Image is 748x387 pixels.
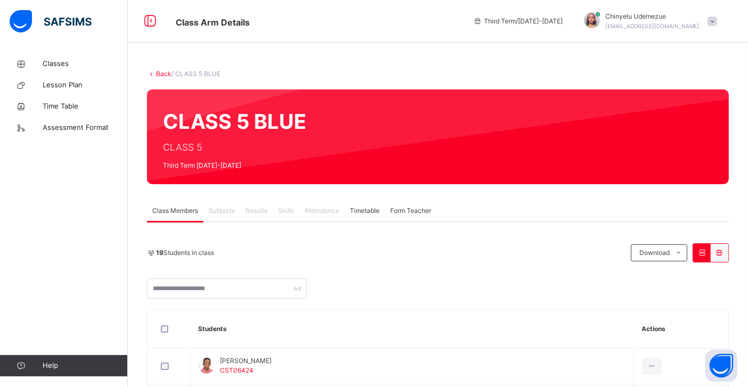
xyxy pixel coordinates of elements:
span: Results [245,206,267,216]
span: CST06424 [220,366,253,374]
button: Open asap [705,350,737,382]
span: Help [43,360,127,371]
span: [PERSON_NAME] [220,356,272,366]
span: Form Teacher [390,206,431,216]
span: / CLASS 5 BLUE [171,70,220,78]
span: Lesson Plan [43,80,128,90]
span: Chinyelu Udemezue [605,12,700,21]
span: Class Members [152,206,198,216]
span: Class Arm Details [176,17,250,28]
span: Download [639,248,670,258]
th: Actions [634,310,729,349]
span: Assessment Format [43,122,128,133]
span: Attendance [305,206,339,216]
span: Timetable [350,206,380,216]
span: Students in class [156,248,214,258]
span: [EMAIL_ADDRESS][DOMAIN_NAME] [605,23,700,29]
span: Skills [278,206,294,216]
span: session/term information [473,17,563,26]
span: Subjects [209,206,235,216]
span: Classes [43,59,128,69]
img: safsims [10,10,92,32]
div: ChinyeluUdemezue [573,12,722,31]
th: Students [191,310,634,349]
span: Time Table [43,101,128,112]
a: Back [156,70,171,78]
b: 19 [156,249,163,257]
